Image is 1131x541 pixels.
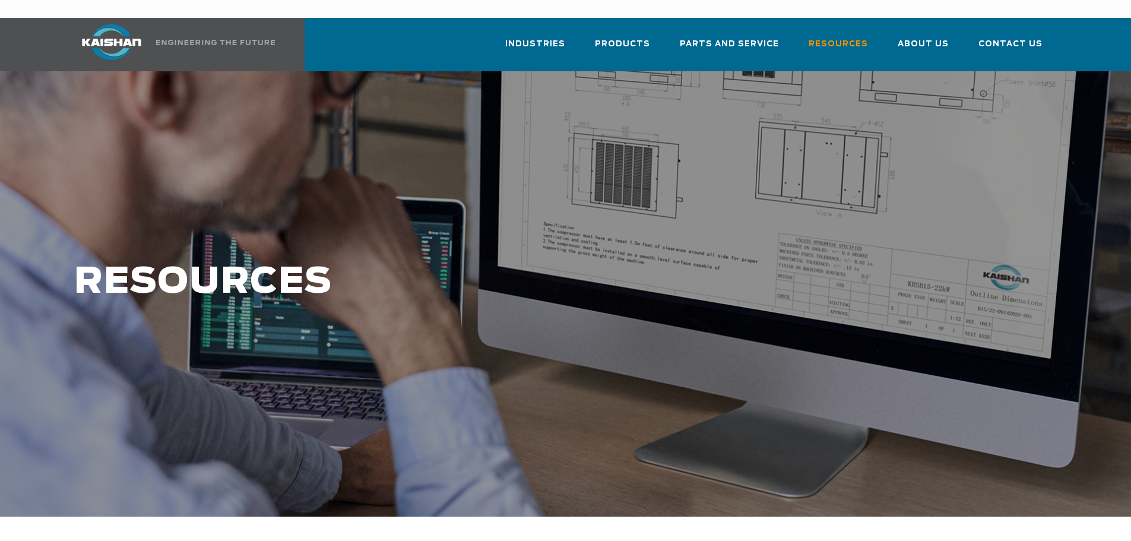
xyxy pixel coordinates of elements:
span: Industries [505,37,565,51]
span: Resources [809,37,868,51]
span: About Us [898,37,949,51]
a: Contact Us [978,29,1043,69]
a: About Us [898,29,949,69]
img: kaishan logo [67,24,156,60]
span: Parts and Service [680,37,779,51]
span: Contact Us [978,37,1043,51]
h1: RESOURCES [74,262,891,302]
a: Products [595,29,650,69]
a: Industries [505,29,565,69]
a: Kaishan USA [67,18,277,71]
span: Products [595,37,650,51]
a: Parts and Service [680,29,779,69]
a: Resources [809,29,868,69]
img: Engineering the future [156,40,275,45]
